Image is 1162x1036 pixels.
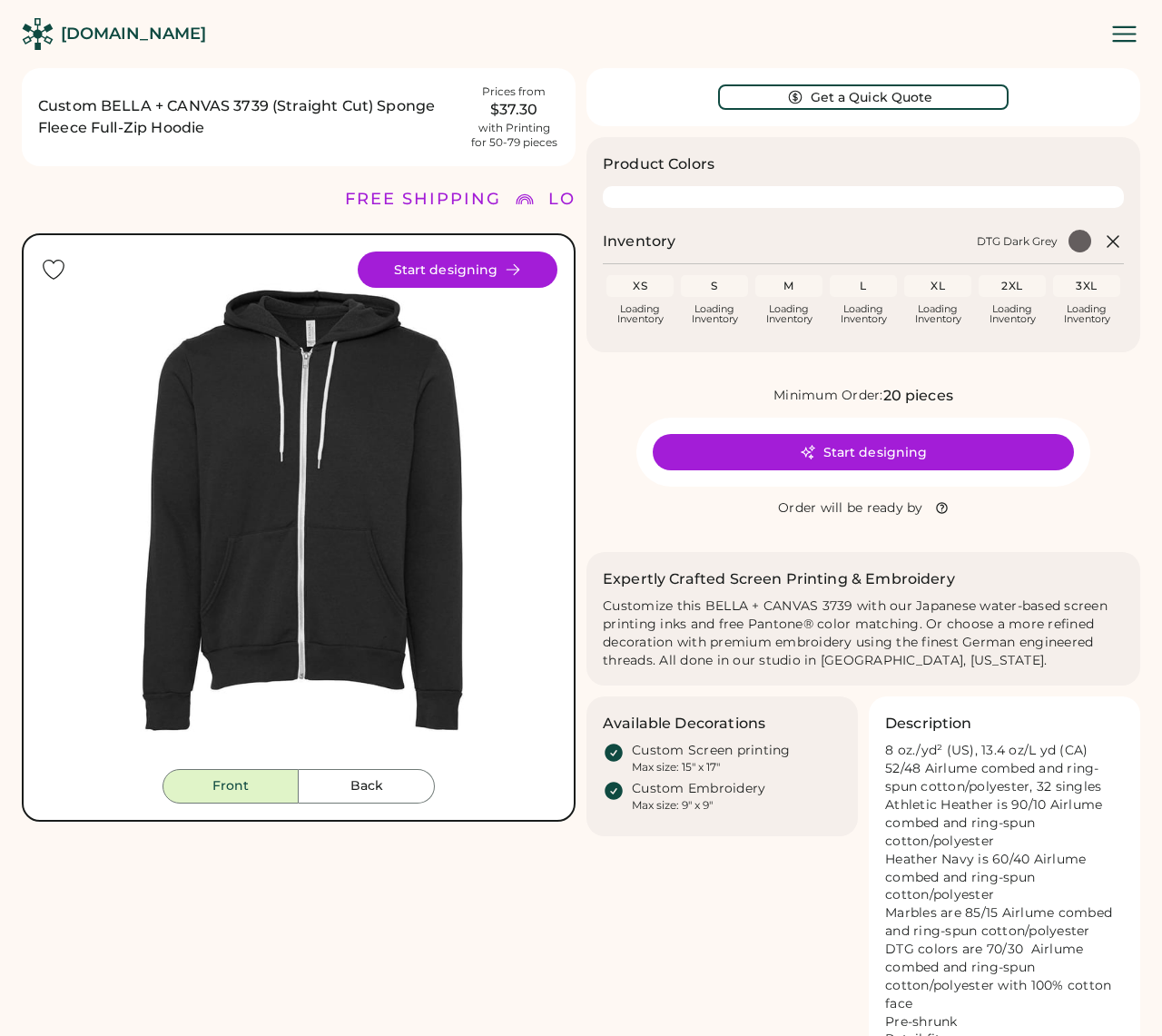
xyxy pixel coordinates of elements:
[653,434,1074,470] button: Start designing
[603,597,1124,670] div: Customize this BELLA + CANVAS 3739 with our Japanese water-based screen printing inks and free Pa...
[162,769,299,804] button: Front
[603,153,714,175] h3: Product Colors
[883,385,953,407] div: 20 pieces
[603,568,955,590] h2: Expertly Crafted Screen Printing & Embroidery
[299,769,435,804] button: Back
[990,304,1036,324] div: Loading Inventory
[1057,279,1117,293] div: 3XL
[718,84,1009,110] button: Get a Quick Quote
[40,252,557,769] div: 3739 Style Image
[773,387,883,405] div: Minimum Order:
[632,760,720,775] div: Max size: 15" x 17"
[833,279,893,293] div: L
[482,84,546,99] div: Prices from
[692,304,738,324] div: Loading Inventory
[471,121,557,150] div: with Printing for 50-79 pieces
[548,187,732,212] div: LOWER 48 STATES
[632,742,791,760] div: Custom Screen printing
[38,95,458,139] h1: Custom BELLA + CANVAS 3739 (Straight Cut) Sponge Fleece Full-Zip Hoodie
[40,252,557,769] img: 3739 - DTG Dark Grey Front Image
[632,798,713,813] div: Max size: 9" x 9"
[345,187,501,212] div: FREE SHIPPING
[603,231,675,252] h2: Inventory
[908,279,968,293] div: XL
[632,780,765,798] div: Custom Embroidery
[22,18,54,50] img: Rendered Logo - Screens
[759,279,819,293] div: M
[982,279,1042,293] div: 2XL
[778,499,923,518] div: Order will be ready by
[610,279,670,293] div: XS
[603,713,765,735] h3: Available Decorations
[766,304,812,324] div: Loading Inventory
[684,279,744,293] div: S
[1064,304,1110,324] div: Loading Inventory
[915,304,961,324] div: Loading Inventory
[468,99,559,121] div: $37.30
[841,304,887,324] div: Loading Inventory
[885,713,972,735] h3: Description
[977,234,1058,249] div: DTG Dark Grey
[61,23,206,45] div: [DOMAIN_NAME]
[617,304,664,324] div: Loading Inventory
[358,252,557,288] button: Start designing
